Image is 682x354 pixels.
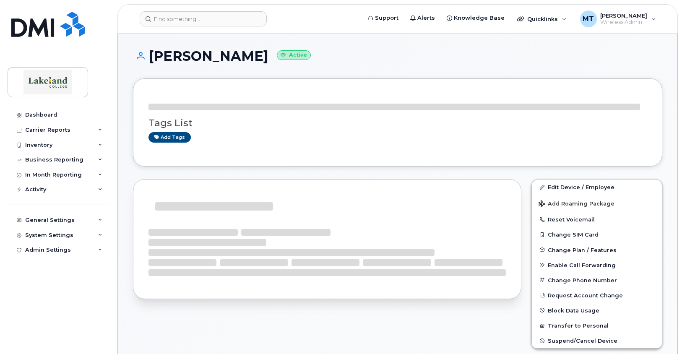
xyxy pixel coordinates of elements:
[532,303,662,318] button: Block Data Usage
[532,318,662,333] button: Transfer to Personal
[548,247,617,253] span: Change Plan / Features
[532,180,662,195] a: Edit Device / Employee
[532,273,662,288] button: Change Phone Number
[532,227,662,242] button: Change SIM Card
[532,288,662,303] button: Request Account Change
[532,195,662,212] button: Add Roaming Package
[148,132,191,143] a: Add tags
[532,242,662,258] button: Change Plan / Features
[532,258,662,273] button: Enable Call Forwarding
[148,118,647,128] h3: Tags List
[133,49,662,63] h1: [PERSON_NAME]
[539,200,614,208] span: Add Roaming Package
[532,212,662,227] button: Reset Voicemail
[548,338,617,344] span: Suspend/Cancel Device
[548,262,616,268] span: Enable Call Forwarding
[532,333,662,348] button: Suspend/Cancel Device
[277,50,311,60] small: Active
